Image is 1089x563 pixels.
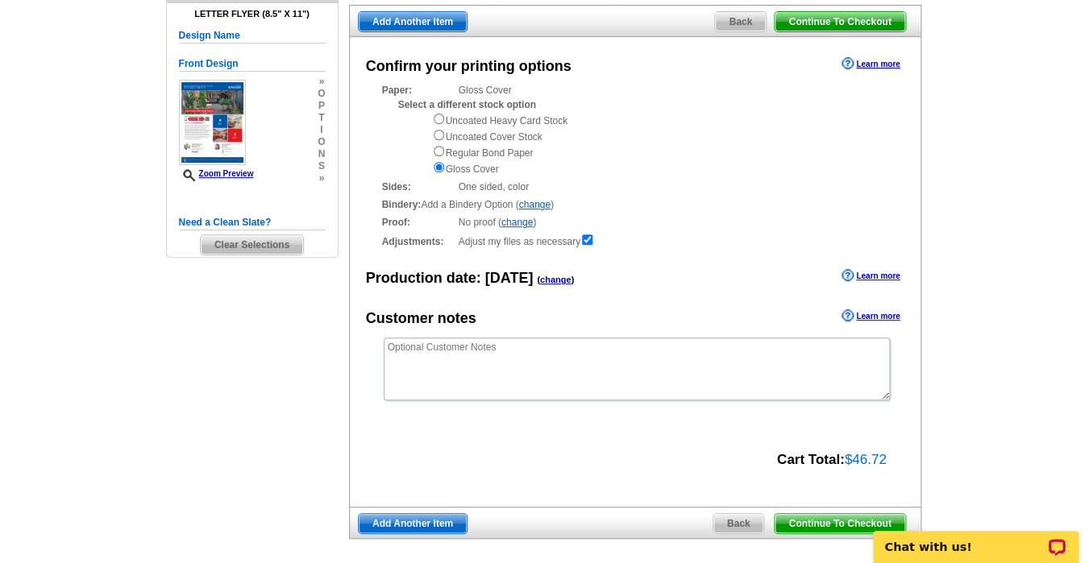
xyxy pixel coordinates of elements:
span: Back [713,514,764,533]
span: Clear Selections [201,235,303,255]
div: Customer notes [366,308,476,329]
span: n [318,148,325,160]
a: Zoom Preview [179,169,254,178]
strong: Adjustments: [382,234,454,249]
div: Adjust my files as necessary [382,233,888,249]
a: Back [714,11,767,32]
a: Add Another Item [358,11,468,32]
span: Continue To Checkout [775,12,904,31]
a: Back [713,513,765,534]
span: o [318,136,325,148]
span: » [318,172,325,184]
span: t [318,112,325,124]
strong: Paper: [382,83,454,97]
iframe: LiveChat chat widget [862,512,1089,563]
span: p [318,100,325,112]
span: o [318,88,325,100]
a: change [540,275,572,284]
a: Learn more [842,57,900,70]
span: Add Another Item [359,514,467,533]
div: Confirm your printing options [366,56,572,77]
span: Back [715,12,766,31]
h5: Front Design [179,56,326,72]
span: Add Another Item [359,12,467,31]
div: Add a Bindery Option ( ) [382,197,888,212]
span: » [318,76,325,88]
strong: Sides: [382,180,454,194]
span: s [318,160,325,172]
a: Add Another Item [358,513,468,534]
div: Uncoated Heavy Card Stock Uncoated Cover Stock Regular Bond Paper Gloss Cover [432,112,888,176]
span: i [318,124,325,136]
strong: Bindery: [382,199,422,210]
span: Continue To Checkout [775,514,904,533]
img: small-thumb.jpg [179,80,247,165]
a: change [501,217,533,228]
a: change [519,199,551,210]
h5: Need a Clean Slate? [179,215,326,230]
strong: Select a different stock option [398,99,536,110]
strong: Cart Total: [777,452,845,467]
span: ( ) [537,275,574,284]
div: No proof ( ) [382,215,888,230]
a: Learn more [842,269,900,282]
h4: Letter Flyer (8.5" x 11") [179,9,326,19]
span: $46.72 [845,452,887,467]
strong: Proof: [382,215,454,230]
span: [DATE] [485,270,534,286]
div: One sided, color [382,180,888,194]
a: Learn more [842,309,900,322]
div: Production date: [366,267,575,289]
div: Gloss Cover [382,83,888,176]
h5: Design Name [179,28,326,43]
